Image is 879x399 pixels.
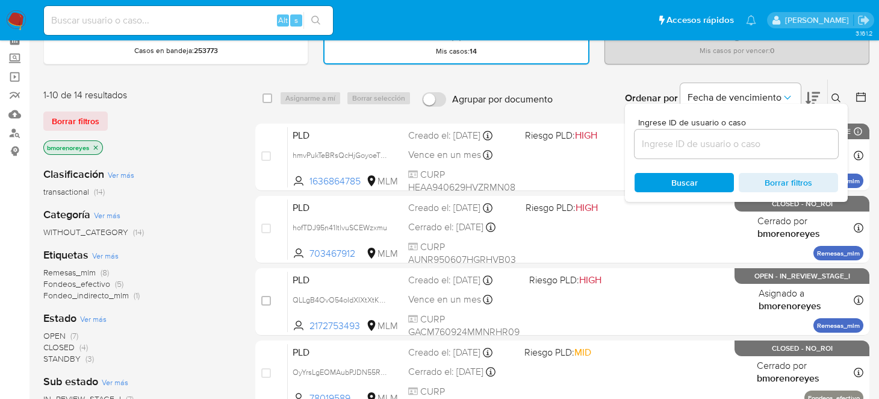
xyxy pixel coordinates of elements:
[856,28,873,38] span: 3.161.2
[278,14,288,26] span: Alt
[303,12,328,29] button: search-icon
[857,14,870,27] a: Salir
[785,14,853,26] p: brenda.morenoreyes@mercadolibre.com.mx
[294,14,298,26] span: s
[666,14,734,27] span: Accesos rápidos
[746,15,756,25] a: Notificaciones
[44,13,333,28] input: Buscar usuario o caso...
